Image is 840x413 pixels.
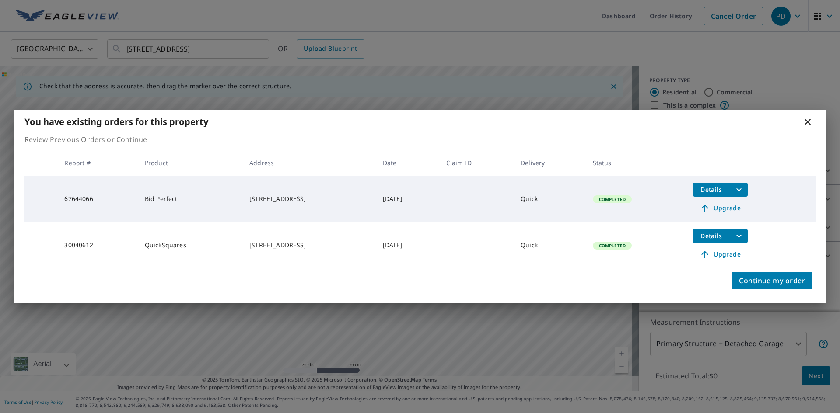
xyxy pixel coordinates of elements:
th: Report # [57,150,137,176]
span: Details [698,232,724,240]
td: 67644066 [57,176,137,222]
th: Claim ID [439,150,514,176]
a: Upgrade [693,201,748,215]
span: Upgrade [698,249,742,260]
b: You have existing orders for this property [24,116,208,128]
a: Upgrade [693,247,748,261]
div: [STREET_ADDRESS] [249,241,369,250]
th: Delivery [514,150,586,176]
span: Completed [594,196,631,202]
th: Date [376,150,439,176]
button: detailsBtn-67644066 [693,183,730,197]
td: QuickSquares [138,222,242,268]
button: Continue my order [732,272,812,289]
div: [STREET_ADDRESS] [249,194,369,203]
td: 30040612 [57,222,137,268]
button: filesDropdownBtn-67644066 [730,183,748,197]
span: Continue my order [739,274,805,287]
td: Bid Perfect [138,176,242,222]
td: Quick [514,176,586,222]
th: Status [586,150,686,176]
td: [DATE] [376,222,439,268]
button: detailsBtn-30040612 [693,229,730,243]
button: filesDropdownBtn-30040612 [730,229,748,243]
th: Product [138,150,242,176]
span: Details [698,185,724,194]
span: Upgrade [698,203,742,213]
td: Quick [514,222,586,268]
th: Address [242,150,376,176]
span: Completed [594,243,631,249]
p: Review Previous Orders or Continue [24,134,815,145]
td: [DATE] [376,176,439,222]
